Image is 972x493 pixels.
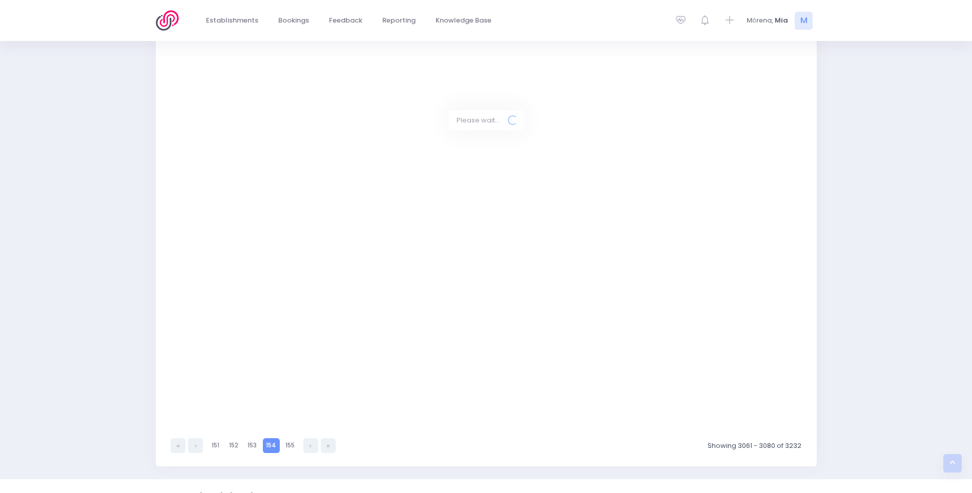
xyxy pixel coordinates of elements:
[374,11,424,31] a: Reporting
[270,11,318,31] a: Bookings
[208,438,223,453] a: 151
[198,11,267,31] a: Establishments
[226,438,242,453] a: 152
[188,438,203,453] a: Previous
[329,15,362,26] span: Feedback
[244,438,260,453] a: 153
[382,15,416,26] span: Reporting
[321,11,371,31] a: Feedback
[156,10,185,31] img: Logo
[449,110,508,130] span: Please wait...
[303,438,318,453] a: Next
[427,11,500,31] a: Knowledge Base
[171,438,185,453] a: First
[321,438,336,453] a: Last
[775,15,788,26] span: Mia
[747,15,773,26] span: Mōrena,
[436,15,491,26] span: Knowledge Base
[206,15,258,26] span: Establishments
[278,15,309,26] span: Bookings
[263,438,280,453] a: 154
[708,441,801,451] span: Showing 3061 - 3080 of 3232
[282,438,298,453] a: 155
[795,12,813,30] span: M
